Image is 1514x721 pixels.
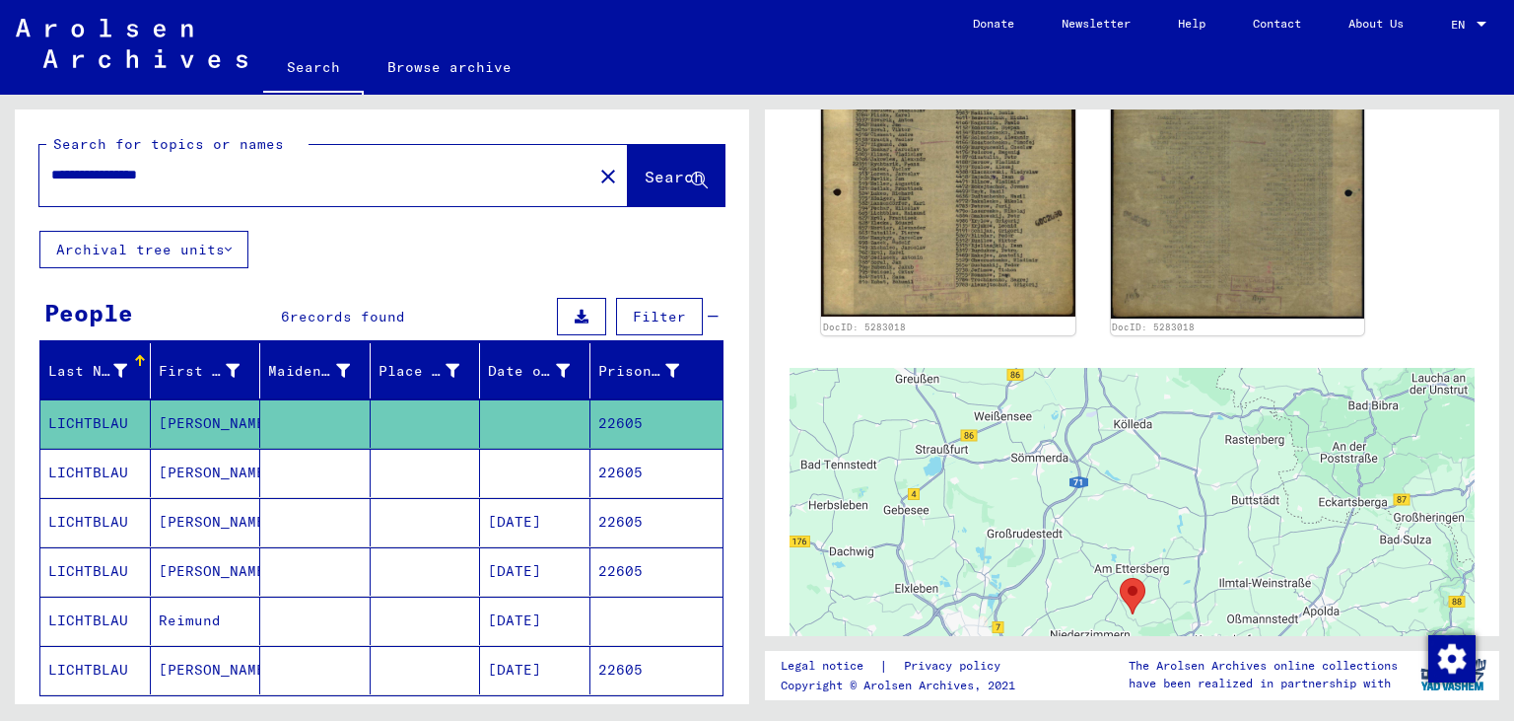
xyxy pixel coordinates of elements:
[151,597,261,645] mat-cell: Reimund
[151,343,261,398] mat-header-cell: First Name
[151,547,261,596] mat-cell: [PERSON_NAME]
[888,656,1024,677] a: Privacy policy
[281,308,290,325] span: 6
[1129,675,1398,692] p: have been realized in partnership with
[488,355,594,387] div: Date of Birth
[1120,578,1145,614] div: Buchenwald Concentration Camp
[480,597,590,645] mat-cell: [DATE]
[159,361,241,382] div: First Name
[378,355,485,387] div: Place of Birth
[290,308,405,325] span: records found
[40,498,151,546] mat-cell: LICHTBLAU
[268,355,375,387] div: Maiden Name
[371,343,481,398] mat-header-cell: Place of Birth
[1451,18,1473,32] span: EN
[616,298,703,335] button: Filter
[588,156,628,195] button: Clear
[159,355,265,387] div: First Name
[598,355,705,387] div: Prisoner #
[260,343,371,398] mat-header-cell: Maiden Name
[590,547,723,596] mat-cell: 22605
[480,343,590,398] mat-header-cell: Date of Birth
[16,19,247,68] img: Arolsen_neg.svg
[645,167,704,186] span: Search
[40,646,151,694] mat-cell: LICHTBLAU
[40,547,151,596] mat-cell: LICHTBLAU
[590,399,723,448] mat-cell: 22605
[151,646,261,694] mat-cell: [PERSON_NAME]
[628,145,724,206] button: Search
[480,547,590,596] mat-cell: [DATE]
[781,677,1024,694] p: Copyright © Arolsen Archives, 2021
[48,355,152,387] div: Last Name
[590,343,723,398] mat-header-cell: Prisoner #
[1428,635,1476,683] img: Change consent
[44,295,133,330] div: People
[488,361,570,382] div: Date of Birth
[151,449,261,497] mat-cell: [PERSON_NAME]
[378,361,460,382] div: Place of Birth
[781,656,1024,677] div: |
[151,399,261,448] mat-cell: [PERSON_NAME]
[268,361,350,382] div: Maiden Name
[1129,657,1398,675] p: The Arolsen Archives online collections
[823,322,906,332] a: DocID: 5283018
[598,361,680,382] div: Prisoner #
[1416,650,1490,699] img: yv_logo.png
[480,646,590,694] mat-cell: [DATE]
[596,165,620,188] mat-icon: close
[590,498,723,546] mat-cell: 22605
[590,449,723,497] mat-cell: 22605
[40,343,151,398] mat-header-cell: Last Name
[781,656,879,677] a: Legal notice
[48,361,127,382] div: Last Name
[151,498,261,546] mat-cell: [PERSON_NAME]
[53,135,284,153] mat-label: Search for topics or names
[40,597,151,645] mat-cell: LICHTBLAU
[590,646,723,694] mat-cell: 22605
[40,399,151,448] mat-cell: LICHTBLAU
[40,449,151,497] mat-cell: LICHTBLAU
[480,498,590,546] mat-cell: [DATE]
[1112,322,1195,332] a: DocID: 5283018
[263,43,364,95] a: Search
[364,43,535,91] a: Browse archive
[39,231,248,268] button: Archival tree units
[633,308,686,325] span: Filter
